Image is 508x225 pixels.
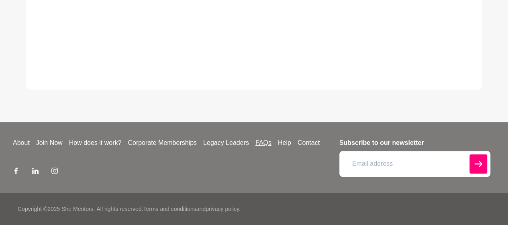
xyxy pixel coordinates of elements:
[124,138,200,148] a: Corporate Memberships
[51,167,58,177] a: Instagram
[200,138,252,148] a: Legacy Leaders
[18,205,95,213] p: Copyright © 2025 She Mentors .
[10,138,33,148] a: About
[143,206,196,212] a: Terms and conditions
[339,138,490,148] h4: Subscribe to our newsletter
[294,138,323,148] a: Contact
[66,138,125,148] a: How does it work?
[33,138,66,148] a: Join Now
[206,206,239,212] a: privacy policy
[32,167,39,177] a: LinkedIn
[339,151,490,177] input: Email address
[96,205,240,213] p: All rights reserved. and .
[13,167,19,177] a: Facebook
[252,138,275,148] a: FAQs
[275,138,294,148] a: Help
